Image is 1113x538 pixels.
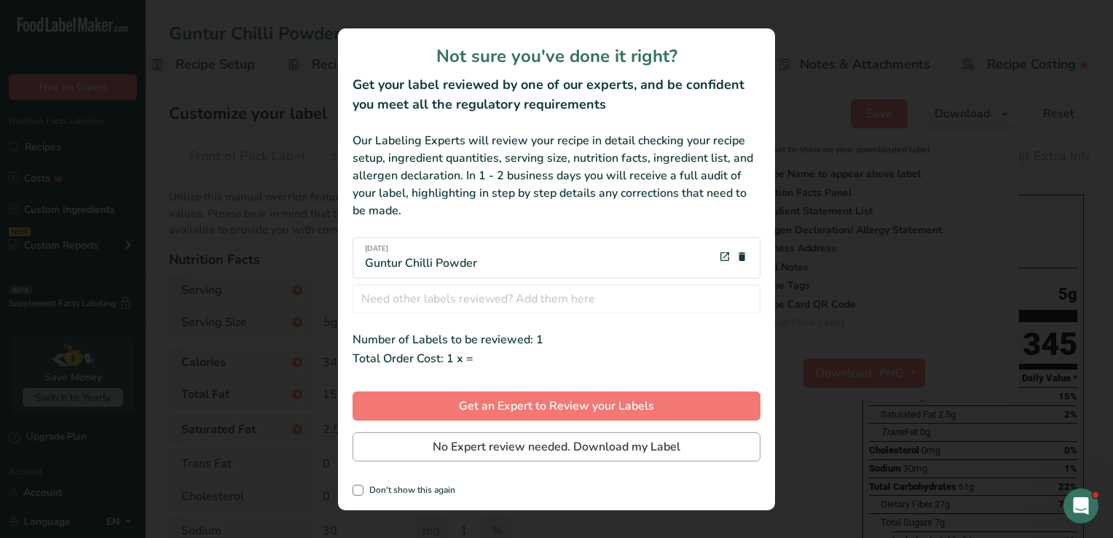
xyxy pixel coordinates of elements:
span: Don't show this again [363,485,455,496]
input: Need other labels reviewed? Add them here [353,284,760,313]
button: Get an Expert to Review your Labels [353,391,760,421]
span: No Expert review needed. Download my Label [433,438,680,456]
span: Get an Expert to Review your Labels [459,397,654,415]
h2: Get your label reviewed by one of our experts, and be confident you meet all the regulatory requi... [353,75,760,114]
iframe: Intercom live chat [1063,488,1098,523]
div: Total Order Cost: 1 x = [353,348,760,368]
h1: Not sure you've done it right? [353,43,760,69]
span: [DATE] [365,243,477,254]
div: Guntur Chilli Powder [365,243,477,272]
div: Our Labeling Experts will review your recipe in detail checking your recipe setup, ingredient qua... [353,132,760,219]
button: No Expert review needed. Download my Label [353,432,760,461]
div: Number of Labels to be reviewed: 1 [353,331,760,348]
